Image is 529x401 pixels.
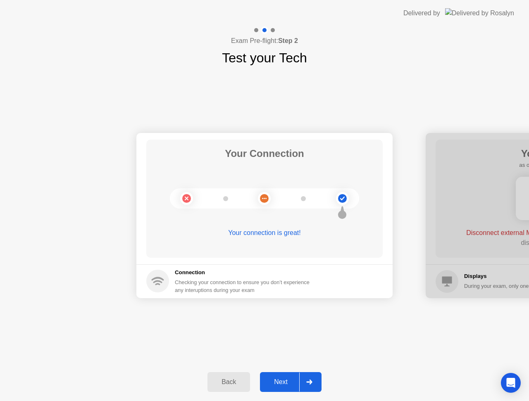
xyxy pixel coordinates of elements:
h1: Test your Tech [222,48,307,68]
div: Next [262,378,299,386]
div: Delivered by [403,8,440,18]
div: Open Intercom Messenger [501,373,521,393]
button: Next [260,372,322,392]
img: Delivered by Rosalyn [445,8,514,18]
button: Back [207,372,250,392]
div: Your connection is great! [146,228,383,238]
h5: Connection [175,268,315,277]
h4: Exam Pre-flight: [231,36,298,46]
b: Step 2 [278,37,298,44]
h1: Your Connection [225,146,304,161]
div: Checking your connection to ensure you don’t experience any interuptions during your exam [175,278,315,294]
div: Back [210,378,248,386]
